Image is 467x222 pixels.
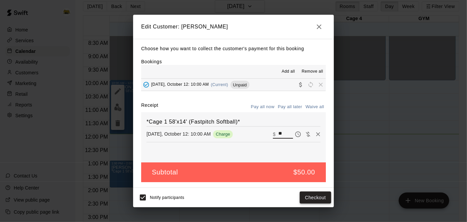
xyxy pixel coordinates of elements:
span: Unpaid [230,82,250,87]
span: Add all [282,68,295,75]
span: Charge [213,132,233,137]
p: $ [273,131,276,138]
span: [DATE], October 12: 10:00 AM [151,82,209,87]
h5: $50.00 [293,168,315,177]
span: Remove all [302,68,323,75]
label: Receipt [141,102,158,112]
h6: *Cage 1 58'x14' (Fastpitch Softball)* [147,118,320,126]
button: Pay all now [249,102,276,112]
span: Collect payment [296,82,306,87]
button: Pay all later [276,102,304,112]
button: Waive all [304,102,326,112]
span: Reschedule [306,82,316,87]
button: Add all [278,66,299,77]
h5: Subtotal [152,168,178,177]
p: Choose how you want to collect the customer's payment for this booking [141,45,326,53]
span: Pay later [293,131,303,137]
h2: Edit Customer: [PERSON_NAME] [133,15,334,39]
button: Added - Collect Payment[DATE], October 12: 10:00 AM(Current)UnpaidCollect paymentRescheduleRemove [141,79,326,91]
span: Waive payment [303,131,313,137]
span: Notify participants [150,195,184,200]
span: (Current) [211,82,228,87]
label: Bookings [141,59,162,64]
button: Checkout [300,192,331,204]
p: [DATE], October 12: 10:00 AM [147,131,211,137]
button: Added - Collect Payment [141,80,151,90]
button: Remove all [299,66,326,77]
button: Remove [313,129,323,139]
span: Remove [316,82,326,87]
